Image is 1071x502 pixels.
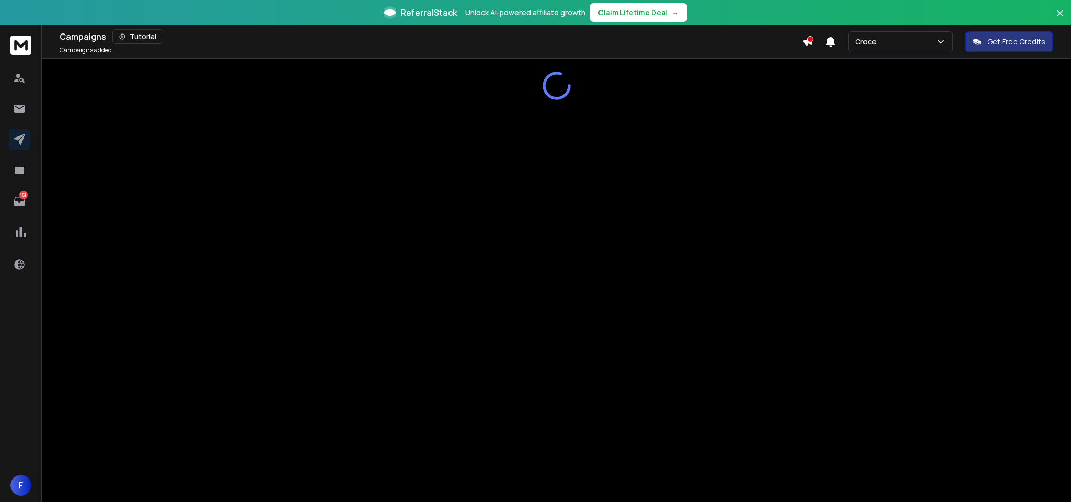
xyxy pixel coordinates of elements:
[60,29,802,44] div: Campaigns
[465,7,585,18] p: Unlock AI-powered affiliate growth
[590,3,687,22] button: Claim Lifetime Deal→
[10,475,31,496] button: F
[19,191,28,199] p: 151
[9,191,30,212] a: 151
[855,37,881,47] p: Croce
[672,7,679,18] span: →
[965,31,1053,52] button: Get Free Credits
[60,46,112,54] p: Campaigns added
[112,29,163,44] button: Tutorial
[1053,6,1067,31] button: Close banner
[987,37,1045,47] p: Get Free Credits
[400,6,457,19] span: ReferralStack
